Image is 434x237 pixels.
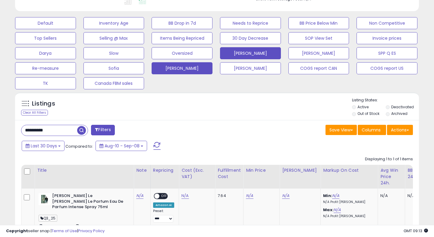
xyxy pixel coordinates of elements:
[358,125,386,135] button: Columns
[282,167,318,174] div: [PERSON_NAME]
[32,100,55,108] h5: Listings
[288,62,349,74] button: COGS report CAN
[407,193,427,199] div: N/A
[321,165,378,189] th: The percentage added to the cost of goods (COGS) that forms the calculator for Min & Max prices.
[152,47,212,59] button: Oversized
[323,200,373,204] p: N/A Profit [PERSON_NAME]
[407,167,429,180] div: BB Share 24h.
[152,32,212,44] button: Items Being Repriced
[323,214,373,218] p: N/A Profit [PERSON_NAME]
[159,194,169,199] span: OFF
[21,110,48,115] div: Clear All Filters
[37,167,131,174] div: Title
[83,62,144,74] button: Sofia
[218,167,241,180] div: Fulfillment Cost
[153,209,174,223] div: Preset:
[352,97,419,103] p: Listing States:
[83,17,144,29] button: Inventory Age
[52,193,125,211] b: [PERSON_NAME] Le [PERSON_NAME] Le Parfum Eau De Parfum Intense Spray 75ml
[15,32,76,44] button: Top Sellers
[15,47,76,59] button: Darya
[15,62,76,74] button: Re-measure
[220,17,281,29] button: Needs to Reprice
[357,17,417,29] button: Non Competitive
[220,62,281,74] button: [PERSON_NAME]
[323,167,375,174] div: Markup on Cost
[39,215,57,222] span: Q3_25
[152,17,212,29] button: BB Drop in 7d
[288,47,349,59] button: [PERSON_NAME]
[181,193,189,199] a: N/A
[357,32,417,44] button: Invoice prices
[83,77,144,89] button: Canada FBM sales
[323,207,334,213] b: Max:
[357,47,417,59] button: SPP Q ES
[391,111,407,116] label: Archived
[357,104,369,109] label: Active
[332,193,339,199] a: N/A
[136,167,148,174] div: Note
[380,193,400,199] div: N/A
[391,104,414,109] label: Deactivated
[31,143,57,149] span: Last 30 Days
[181,167,212,180] div: Cost (Exc. VAT)
[15,17,76,29] button: Default
[52,228,77,234] a: Terms of Use
[325,125,357,135] button: Save View
[22,141,64,151] button: Last 30 Days
[288,17,349,29] button: BB Price Below Min
[153,202,174,208] div: Amazon AI
[323,193,332,199] b: Min:
[152,62,212,74] button: [PERSON_NAME]
[6,228,28,234] strong: Copyright
[220,32,281,44] button: 30 Day Decrease
[246,167,277,174] div: Min Price
[83,47,144,59] button: Slow
[404,228,428,234] span: 2025-10-9 09:13 GMT
[357,62,417,74] button: COGS report US
[39,193,51,205] img: 41Evo+phN3L._SL40_.jpg
[288,32,349,44] button: SOP View Set
[218,193,239,199] div: 7.64
[362,127,381,133] span: Columns
[15,77,76,89] button: TK
[136,193,143,199] a: N/A
[365,156,413,162] div: Displaying 1 to 1 of 1 items
[105,143,140,149] span: Aug-10 - Sep-08
[357,111,379,116] label: Out of Stock
[96,141,147,151] button: Aug-10 - Sep-08
[78,228,105,234] a: Privacy Policy
[6,228,105,234] div: seller snap | |
[83,32,144,44] button: Selling @ Max
[91,125,115,135] button: Filters
[153,167,176,174] div: Repricing
[282,193,289,199] a: N/A
[220,47,281,59] button: [PERSON_NAME]
[387,125,413,135] button: Actions
[65,143,93,149] span: Compared to:
[334,207,341,213] a: N/A
[380,167,402,186] div: Avg Win Price 24h.
[246,193,253,199] a: N/A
